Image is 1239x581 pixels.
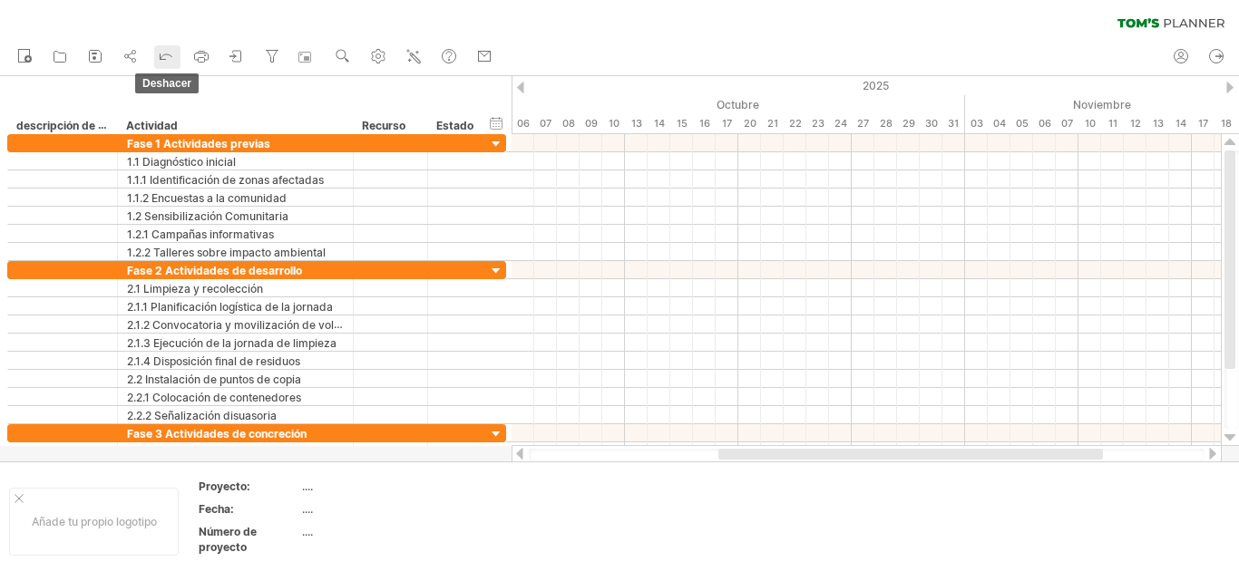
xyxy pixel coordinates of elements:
[948,117,959,130] font: 31
[716,114,738,133] div: Viernes, 17 de octubre de 2025
[562,117,575,130] font: 08
[874,114,897,133] div: Martes, 28 de octubre de 2025
[902,117,915,130] font: 29
[127,317,376,332] font: 2.1.2 Convocatoria y movilización de voluntarios
[154,45,180,69] a: deshacer
[1169,114,1192,133] div: Viernes, 14 de noviembre de 2025
[199,479,250,493] font: Proyecto:
[677,117,688,130] font: 15
[625,114,648,133] div: Lunes, 13 de octubre de 2025
[534,114,557,133] div: Martes, 7 de octubre de 2025
[965,114,988,133] div: Lunes, 3 de noviembre de 2025
[829,114,852,133] div: Viernes, 24 de octubre de 2025
[863,79,889,92] font: 2025
[717,98,759,111] font: Octubre
[302,502,313,516] font: ....
[857,117,869,130] font: 27
[362,119,405,132] font: Recurso
[127,373,301,386] font: 2.2 Instalación de puntos de copia
[1061,117,1073,130] font: 07
[127,264,302,277] font: Fase 2 Actividades de desarrollo
[767,117,778,130] font: 21
[1016,117,1029,130] font: 05
[1146,114,1169,133] div: Jueves, 13 de noviembre de 2025
[609,117,619,130] font: 10
[942,114,965,133] div: Viernes, 31 de octubre de 2025
[199,525,257,554] font: Número de proyecto
[127,282,263,295] font: 2.1 Limpieza y recolección
[540,117,551,130] font: 07
[302,479,313,493] font: ....
[127,354,300,368] font: 2.1.4 Disposición final de residuos
[580,114,602,133] div: Jueves, 9 de octubre de 2025
[1124,114,1146,133] div: Miércoles, 12 de noviembre de 2025
[1078,114,1101,133] div: Lunes, 10 de noviembre de 2025
[127,445,273,459] font: 3.1 Educacion y seguimiento
[784,114,806,133] div: Miércoles, 22 de octubre de 2025
[127,336,337,350] font: 2.1.3 Ejecución de la jornada de limpieza
[971,117,983,130] font: 03
[1085,117,1096,130] font: 10
[199,502,234,516] font: Fecha:
[127,191,287,205] font: 1.1.2 Encuestas a la comunidad
[920,114,942,133] div: Jueves, 30 de octubre de 2025
[517,117,530,130] font: 06
[1010,114,1033,133] div: Miércoles, 5 de noviembre de 2025
[127,427,307,441] font: Fase 3 Actividades de concreción
[1130,117,1141,130] font: 12
[585,117,598,130] font: 09
[993,117,1006,130] font: 04
[1192,114,1215,133] div: Lunes, 17 de noviembre de 2025
[1153,117,1164,130] font: 13
[126,119,178,132] font: Actividad
[1198,117,1208,130] font: 17
[670,114,693,133] div: Miércoles, 15 de octubre de 2025
[512,114,534,133] div: Lunes, 6 de octubre de 2025
[738,114,761,133] div: Lunes, 20 de octubre de 2025
[302,525,313,538] font: ....
[1101,114,1124,133] div: Martes, 11 de noviembre de 2025
[699,117,710,130] font: 16
[142,77,191,90] font: deshacer
[789,117,802,130] font: 22
[32,515,157,528] font: Añade tu propio logotipo
[1221,117,1232,130] font: 18
[557,114,580,133] div: Miércoles, 8 de octubre de 2025
[127,155,236,169] font: 1.1 Diagnóstico inicial
[897,114,920,133] div: Miércoles, 29 de octubre de 2025
[1039,117,1051,130] font: 06
[812,117,824,130] font: 23
[744,117,756,130] font: 20
[880,117,893,130] font: 28
[127,173,324,187] font: 1.1.1 Identificación de zonas afectadas
[761,114,784,133] div: Martes, 21 de octubre de 2025
[127,246,326,259] font: 1.2.2 Talleres sobre impacto ambiental
[834,117,847,130] font: 24
[925,117,938,130] font: 30
[654,117,665,130] font: 14
[1073,98,1131,111] font: Noviembre
[1033,114,1056,133] div: Jueves, 6 de noviembre de 2025
[16,118,154,132] font: descripción de la columna
[988,114,1010,133] div: Martes, 4 de noviembre de 2025
[436,119,473,132] font: Estado
[806,114,829,133] div: Jueves, 23 de octubre de 2025
[127,137,270,150] font: Fase 1 Actividades previas
[127,300,333,314] font: 2.1.1 Planificación logística de la jornada
[1056,114,1078,133] div: Viernes, 7 de noviembre de 2025
[1176,117,1186,130] font: 14
[127,209,288,223] font: 1.2 Sensibilización Comunitaria
[127,228,274,241] font: 1.2.1 Campañas informativas
[648,114,670,133] div: Martes, 14 de octubre de 2025
[852,114,874,133] div: Lunes, 27 de octubre de 2025
[127,391,301,404] font: 2.2.1 Colocación de contenedores
[602,114,625,133] div: Viernes, 10 de octubre de 2025
[444,95,965,114] div: Octubre de 2025
[127,409,277,422] font: 2.2.2 Señalización disuasoria
[722,117,732,130] font: 17
[1215,114,1237,133] div: Martes, 18 de noviembre de 2025
[1108,117,1117,130] font: 11
[631,117,642,130] font: 13
[693,114,716,133] div: Jueves, 16 de octubre de 2025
